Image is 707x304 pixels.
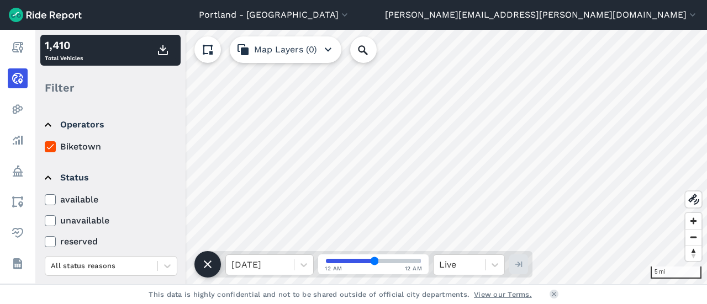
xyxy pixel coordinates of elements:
[199,8,350,22] button: Portland - [GEOGRAPHIC_DATA]
[45,235,177,248] label: reserved
[685,245,701,261] button: Reset bearing to north
[45,140,177,153] label: Biketown
[685,229,701,245] button: Zoom out
[8,192,28,212] a: Areas
[45,214,177,227] label: unavailable
[8,99,28,119] a: Heatmaps
[35,30,707,284] canvas: Map
[45,37,83,63] div: Total Vehicles
[385,8,698,22] button: [PERSON_NAME][EMAIL_ADDRESS][PERSON_NAME][DOMAIN_NAME]
[45,37,83,54] div: 1,410
[8,254,28,274] a: Datasets
[350,36,394,63] input: Search Location or Vehicles
[685,213,701,229] button: Zoom in
[45,109,176,140] summary: Operators
[8,130,28,150] a: Analyze
[45,193,177,206] label: available
[40,71,181,105] div: Filter
[8,68,28,88] a: Realtime
[8,161,28,181] a: Policy
[474,289,532,300] a: View our Terms.
[9,8,82,22] img: Ride Report
[230,36,341,63] button: Map Layers (0)
[45,162,176,193] summary: Status
[405,264,423,273] span: 12 AM
[8,38,28,57] a: Report
[651,266,701,279] div: 5 mi
[325,264,342,273] span: 12 AM
[8,223,28,243] a: Health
